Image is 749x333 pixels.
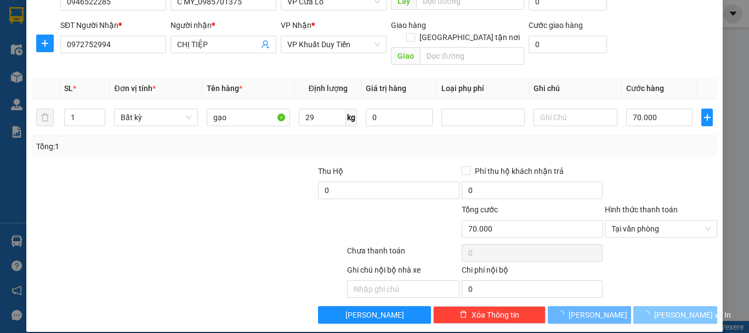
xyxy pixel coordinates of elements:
[391,21,426,30] span: Giao hàng
[347,264,459,280] div: Ghi chú nội bộ nhà xe
[171,19,276,31] div: Người nhận
[366,109,433,126] input: 0
[391,47,420,65] span: Giao
[36,35,54,52] button: plus
[261,40,270,49] span: user-add
[642,311,654,318] span: loading
[121,109,191,126] span: Bất kỳ
[347,280,459,298] input: Nhập ghi chú
[569,309,627,321] span: [PERSON_NAME]
[472,309,519,321] span: Xóa Thông tin
[654,309,731,321] span: [PERSON_NAME] và In
[459,311,467,319] span: delete
[605,205,678,214] label: Hình thức thanh toán
[64,84,73,93] span: SL
[433,306,546,324] button: deleteXóa Thông tin
[207,109,290,126] input: VD: Bàn, Ghế
[346,245,461,264] div: Chưa thanh toán
[534,109,617,126] input: Ghi Chú
[529,78,621,99] th: Ghi chú
[36,109,54,126] button: delete
[548,306,632,324] button: [PERSON_NAME]
[462,264,603,280] div: Chi phí nội bộ
[318,167,343,176] span: Thu Hộ
[281,21,311,30] span: VP Nhận
[633,306,717,324] button: [PERSON_NAME] và In
[529,36,607,53] input: Cước giao hàng
[287,36,380,53] span: VP Khuất Duy Tiến
[318,306,430,324] button: [PERSON_NAME]
[207,84,242,93] span: Tên hàng
[346,109,357,126] span: kg
[611,221,711,237] span: Tại văn phòng
[36,140,290,153] div: Tổng: 1
[415,31,524,43] span: [GEOGRAPHIC_DATA] tận nơi
[626,84,664,93] span: Cước hàng
[702,113,712,122] span: plus
[114,84,155,93] span: Đơn vị tính
[420,47,524,65] input: Dọc đường
[529,21,583,30] label: Cước giao hàng
[309,84,348,93] span: Định lượng
[701,109,713,126] button: plus
[437,78,529,99] th: Loại phụ phí
[37,39,53,48] span: plus
[345,309,404,321] span: [PERSON_NAME]
[60,19,166,31] div: SĐT Người Nhận
[557,311,569,318] span: loading
[470,165,568,177] span: Phí thu hộ khách nhận trả
[366,84,406,93] span: Giá trị hàng
[462,205,498,214] span: Tổng cước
